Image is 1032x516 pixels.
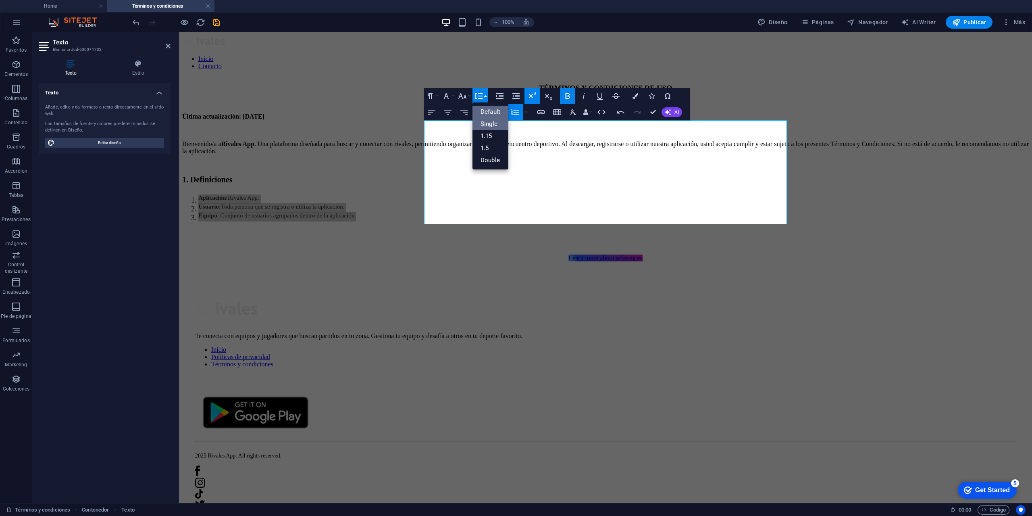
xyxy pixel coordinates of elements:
i: Guardar (Ctrl+S) [212,18,221,27]
span: Editar diseño [57,138,162,148]
button: Navegador [844,16,891,29]
button: Undo (Ctrl+Z) [613,104,628,120]
button: undo [131,17,141,27]
i: Volver a cargar página [196,18,205,27]
a: Double [472,154,508,166]
span: Haz clic para seleccionar y doble clic para editar [82,505,109,515]
button: reload [196,17,205,27]
p: Accordion [5,168,27,174]
img: Editor Logo [46,17,107,27]
span: Publicar [952,18,986,26]
button: Italic (Ctrl+I) [576,88,591,104]
a: Default [472,106,508,118]
button: Ordered List [508,104,523,120]
button: Insert Table [549,104,565,120]
button: Line Height [472,88,488,104]
button: Ordered List [523,104,529,120]
button: Colors [628,88,643,104]
p: Imágenes [5,240,27,247]
sup: Aplicación [19,162,47,169]
div: Get Started 5 items remaining, 0% complete [6,4,65,21]
p: Cuadros [7,144,26,150]
nav: breadcrumb [82,505,135,515]
h4: Términos y condiciones [107,2,214,10]
button: Data Bindings [582,104,593,120]
button: Icons [644,88,659,104]
div: Añade, edita y da formato a texto directamente en el sitio web. [45,104,164,117]
button: Font Family [440,88,456,104]
strong: Rivales App [42,108,75,115]
p: Elementos [4,71,28,77]
button: Editar diseño [45,138,164,148]
p: Favoritos [6,47,27,53]
button: Align Center [440,104,456,120]
p: Formularios [2,337,29,344]
p: Bienvenido/a a . Una plataforma diseñada para buscar y conectar con rivales, permitiendo organiza... [3,108,850,123]
button: Special Characters [660,88,675,104]
button: Bold (Ctrl+B) [560,88,575,104]
h6: Tiempo de la sesión [950,505,972,515]
p: Marketing [5,361,27,368]
sup: : Conjunto de usuarios agrupados dentro de la aplicación. [19,180,177,186]
button: Código [978,505,1009,515]
strong: : [19,171,42,178]
button: Font Size [456,88,472,104]
button: Align Left [424,104,439,120]
p: Encabezado [2,289,30,295]
button: Confirm (Ctrl+⏎) [645,104,661,120]
h2: Texto [53,39,171,46]
button: save [212,17,221,27]
p: Contenido [4,119,27,126]
span: Más [1002,18,1025,26]
p: Tablas [9,192,24,198]
button: Publicar [946,16,993,29]
button: AI [662,107,682,117]
h4: Estilo [106,60,171,77]
a: Haz clic para cancelar la selección y doble clic para abrir páginas [6,505,70,515]
span: Diseño [757,18,788,26]
span: AI Writer [901,18,936,26]
div: Los tamaños de fuente y colores predeterminados se definen en Diseño. [45,121,164,134]
button: Paragraph Format [424,88,439,104]
span: Haz clic para seleccionar y doble clic para editar [121,505,134,515]
p: Pie de página [1,313,31,320]
span: Navegador [847,18,888,26]
button: Usercentrics [1016,505,1026,515]
sup: Rivales App. [49,162,80,169]
div: Line Height [472,102,508,169]
p: Columnas [5,95,28,102]
sup: : [47,162,49,169]
h3: Elemento #ed-630071732 [53,46,154,53]
sup: 1. Definiciones [3,143,53,152]
span: 00 00 [959,505,971,515]
button: Subscript [541,88,556,104]
button: Páginas [797,16,837,29]
button: Strikethrough [608,88,624,104]
strong: Usuario [19,171,40,178]
button: HTML [594,104,609,120]
button: Decrease Indent [508,88,524,104]
h4: Texto [39,83,171,98]
button: Increase Indent [492,88,508,104]
button: Haz clic para salir del modo de previsualización y seguir editando [179,17,189,27]
button: Align Right [456,104,472,120]
a: 1.15 [472,130,508,142]
button: Diseño [754,16,791,29]
h6: 100% [501,17,514,27]
span: Código [981,505,1006,515]
p: Prestaciones [2,216,30,223]
button: Clear Formatting [566,104,581,120]
button: Underline (Ctrl+U) [592,88,608,104]
p: Colecciones [3,386,29,392]
a: 1.5 [472,142,508,154]
button: Insert Link [533,104,549,120]
button: Más [999,16,1028,29]
span: : [964,507,965,513]
span: Páginas [801,18,834,26]
a: Single [472,118,508,130]
button: AI Writer [898,16,939,29]
sup: Toda persona que se registra o utiliza la aplicación. [42,171,166,178]
div: Get Started [24,9,58,16]
button: 100% [489,17,518,27]
span: AI [674,110,679,115]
